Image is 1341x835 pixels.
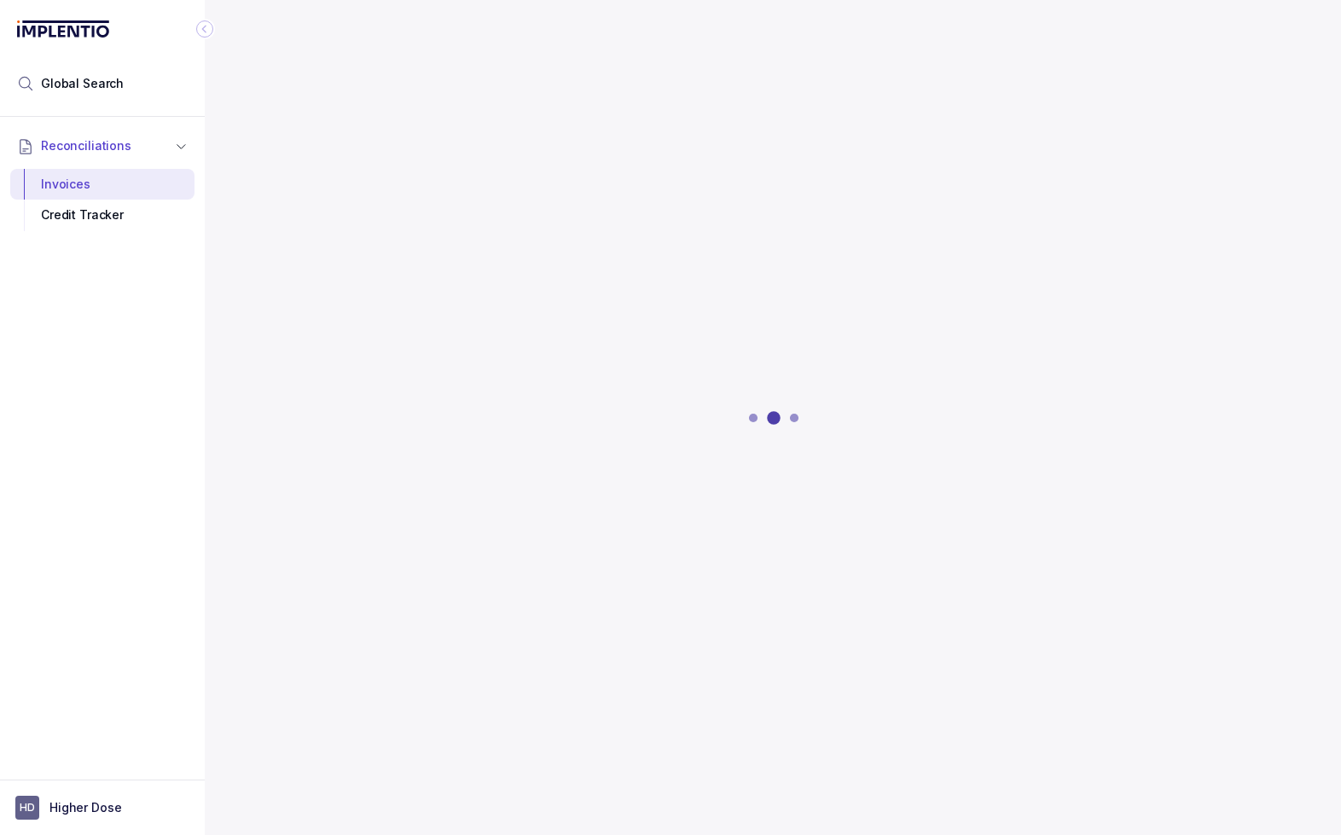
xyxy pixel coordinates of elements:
[10,165,194,235] div: Reconciliations
[15,796,39,820] span: User initials
[10,127,194,165] button: Reconciliations
[41,75,124,92] span: Global Search
[49,799,121,816] p: Higher Dose
[24,200,181,230] div: Credit Tracker
[15,796,189,820] button: User initialsHigher Dose
[194,19,215,39] div: Collapse Icon
[24,169,181,200] div: Invoices
[41,137,131,154] span: Reconciliations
